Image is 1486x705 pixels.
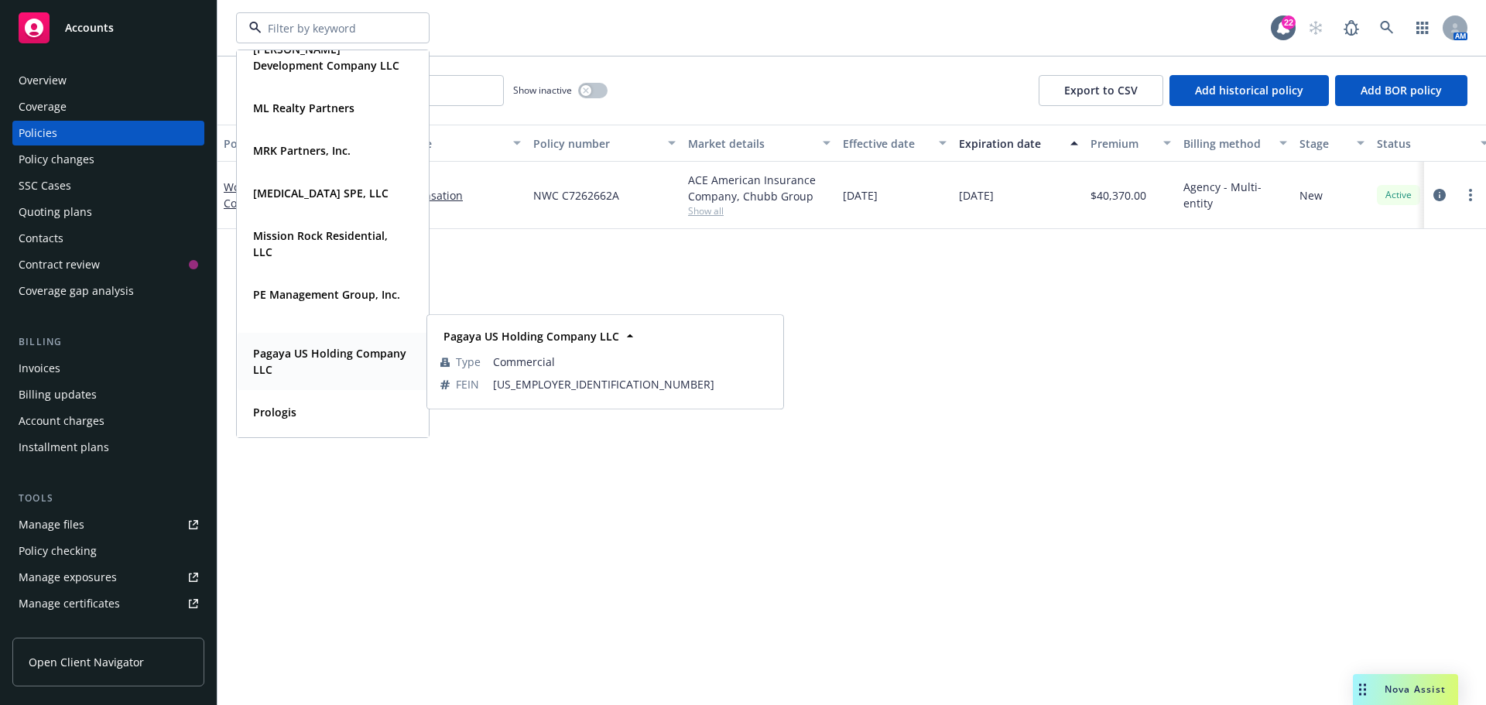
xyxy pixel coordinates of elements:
span: Accounts [65,22,114,34]
div: Tools [12,491,204,506]
a: Invoices [12,356,204,381]
a: Policy changes [12,147,204,172]
strong: PE Management Group, Inc. [253,287,400,302]
span: [DATE] [959,187,994,204]
div: 22 [1282,15,1296,29]
span: Show all [688,204,830,217]
div: Coverage [19,94,67,119]
div: Billing [12,334,204,350]
strong: Prologis [253,405,296,419]
span: Add BOR policy [1361,83,1442,98]
div: Policy changes [19,147,94,172]
a: Report a Bug [1336,12,1367,43]
div: Manage claims [19,618,97,642]
button: Add historical policy [1169,75,1329,106]
div: Effective date [843,135,930,152]
div: Expiration date [959,135,1061,152]
span: Active [1383,188,1414,202]
a: Coverage [12,94,204,119]
span: Open Client Navigator [29,654,144,670]
strong: MRK Partners, Inc. [253,143,351,158]
span: Nova Assist [1385,683,1446,696]
span: NWC C7262662A [533,187,619,204]
input: Filter by keyword [262,20,398,36]
a: Manage claims [12,618,204,642]
a: Policy checking [12,539,204,563]
div: Policy number [533,135,659,152]
div: Drag to move [1353,674,1372,705]
div: Contract review [19,252,100,277]
button: Stage [1293,125,1371,162]
button: Billing method [1177,125,1293,162]
div: Manage exposures [19,565,117,590]
div: Policies [19,121,57,145]
a: more [1461,186,1480,204]
a: Manage exposures [12,565,204,590]
a: Overview [12,68,204,93]
button: Policy details [217,125,334,162]
span: Type [456,354,481,370]
button: Add BOR policy [1335,75,1467,106]
div: Billing method [1183,135,1270,152]
a: Search [1371,12,1402,43]
span: Add historical policy [1195,83,1303,98]
span: Commercial [493,354,770,370]
a: Workers' Compensation [340,187,521,204]
div: Stage [1299,135,1347,152]
button: Market details [682,125,837,162]
div: Installment plans [19,435,109,460]
span: Export to CSV [1064,83,1138,98]
a: Contacts [12,226,204,251]
button: Policy number [527,125,682,162]
div: Manage certificates [19,591,120,616]
a: Accounts [12,6,204,50]
button: Expiration date [953,125,1084,162]
a: Quoting plans [12,200,204,224]
div: Account charges [19,409,104,433]
button: Premium [1084,125,1177,162]
a: Manage files [12,512,204,537]
div: Manage files [19,512,84,537]
div: SSC Cases [19,173,71,198]
a: circleInformation [1430,186,1449,204]
span: $40,370.00 [1091,187,1146,204]
div: Policy checking [19,539,97,563]
a: Start snowing [1300,12,1331,43]
button: Effective date [837,125,953,162]
button: Export to CSV [1039,75,1163,106]
div: Premium [1091,135,1154,152]
span: [DATE] [843,187,878,204]
span: FEIN [456,376,479,392]
div: Market details [688,135,813,152]
div: Status [1377,135,1471,152]
a: Manage certificates [12,591,204,616]
span: Show inactive [513,84,572,97]
div: Coverage gap analysis [19,279,134,303]
strong: Mission Rock Residential, LLC [253,228,388,259]
button: Lines of coverage [334,125,527,162]
span: [US_EMPLOYER_IDENTIFICATION_NUMBER] [493,376,770,392]
a: Switch app [1407,12,1438,43]
a: Installment plans [12,435,204,460]
span: New [1299,187,1323,204]
a: Contract review [12,252,204,277]
a: Policies [12,121,204,145]
button: Nova Assist [1353,674,1458,705]
a: SSC Cases [12,173,204,198]
strong: ML Realty Partners [253,101,354,115]
div: Overview [19,68,67,93]
span: Agency - Multi-entity [1183,179,1287,211]
a: Account charges [12,409,204,433]
div: ACE American Insurance Company, Chubb Group [688,172,830,204]
div: Invoices [19,356,60,381]
div: Contacts [19,226,63,251]
a: Workers' Compensation [224,180,317,210]
strong: Pagaya US Holding Company LLC [443,329,619,344]
div: Billing updates [19,382,97,407]
strong: Pagaya US Holding Company LLC [253,346,406,377]
a: Billing updates [12,382,204,407]
a: Coverage gap analysis [12,279,204,303]
div: Policy details [224,135,310,152]
strong: [MEDICAL_DATA] SPE, LLC [253,186,389,200]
